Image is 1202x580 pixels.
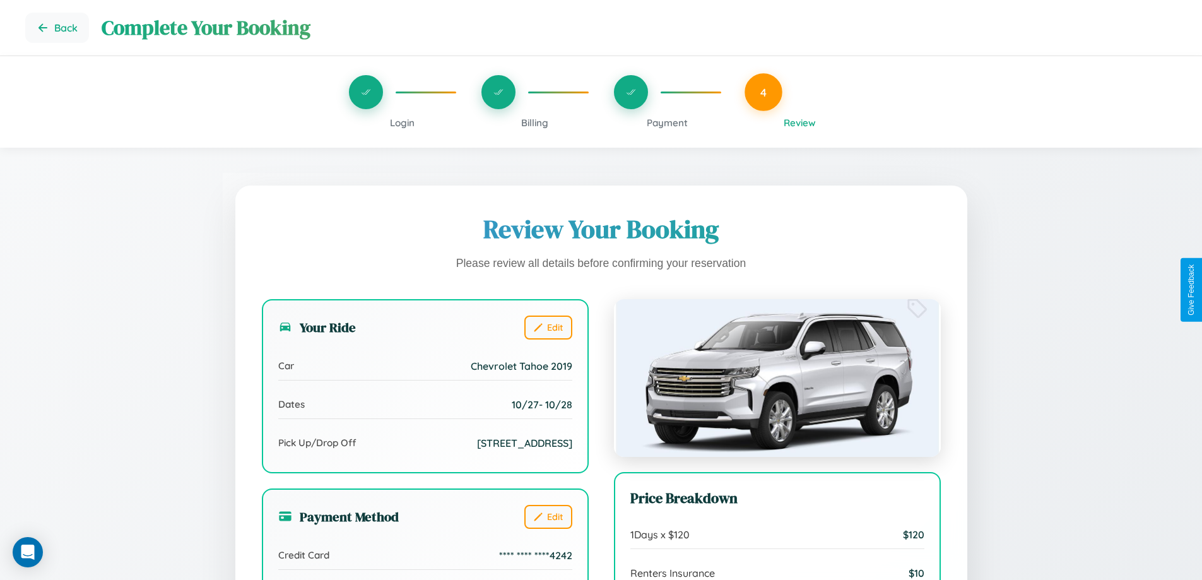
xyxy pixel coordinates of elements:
[630,488,924,508] h3: Price Breakdown
[278,398,305,410] span: Dates
[521,117,548,129] span: Billing
[477,437,572,449] span: [STREET_ADDRESS]
[278,318,356,336] h3: Your Ride
[784,117,816,129] span: Review
[630,567,715,579] span: Renters Insurance
[262,212,941,246] h1: Review Your Booking
[1187,264,1196,316] div: Give Feedback
[524,505,572,529] button: Edit
[524,316,572,340] button: Edit
[278,507,399,526] h3: Payment Method
[102,14,1177,42] h1: Complete Your Booking
[630,528,690,541] span: 1 Days x $ 120
[278,437,356,449] span: Pick Up/Drop Off
[512,398,572,411] span: 10 / 27 - 10 / 28
[390,117,415,129] span: Login
[909,567,924,579] span: $ 10
[262,254,941,274] p: Please review all details before confirming your reservation
[760,85,767,99] span: 4
[278,549,329,561] span: Credit Card
[647,117,688,129] span: Payment
[13,537,43,567] div: Open Intercom Messenger
[614,299,941,457] img: Chevrolet Tahoe
[471,360,572,372] span: Chevrolet Tahoe 2019
[278,360,294,372] span: Car
[903,528,924,541] span: $ 120
[25,13,89,43] button: Go back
